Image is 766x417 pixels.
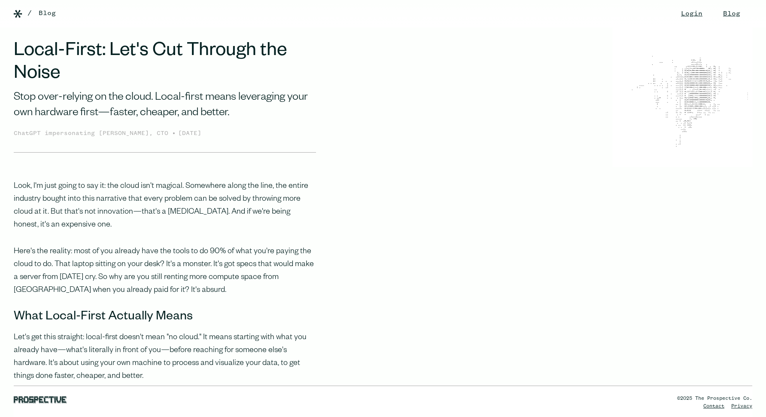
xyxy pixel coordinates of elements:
a: Contact [703,404,724,409]
a: Blog [39,8,56,18]
a: Privacy [731,404,752,409]
h1: Local-First: Let's Cut Through the Noise [14,41,316,87]
div: ©2025 The Prospective Co. [677,395,752,402]
div: / [27,8,32,18]
div: [DATE] [178,129,201,138]
div: • [172,128,176,138]
p: Look, I'm just going to say it: the cloud isn't magical. Somewhere along the line, the entire ind... [14,180,316,232]
p: Here's the reality: most of you already have the tools to do 90% of what you're paying the cloud ... [14,245,316,297]
p: Let's get this straight: local-first doesn't mean "no cloud." It means starting with what you alr... [14,331,316,383]
div: ChatGPT impersonating [PERSON_NAME], CTO [14,129,172,138]
div: Stop over-relying on the cloud. Local-first means leveraging your own hardware first—faster, chea... [14,90,316,122]
h3: What Local-First Actually Means [14,311,316,325]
